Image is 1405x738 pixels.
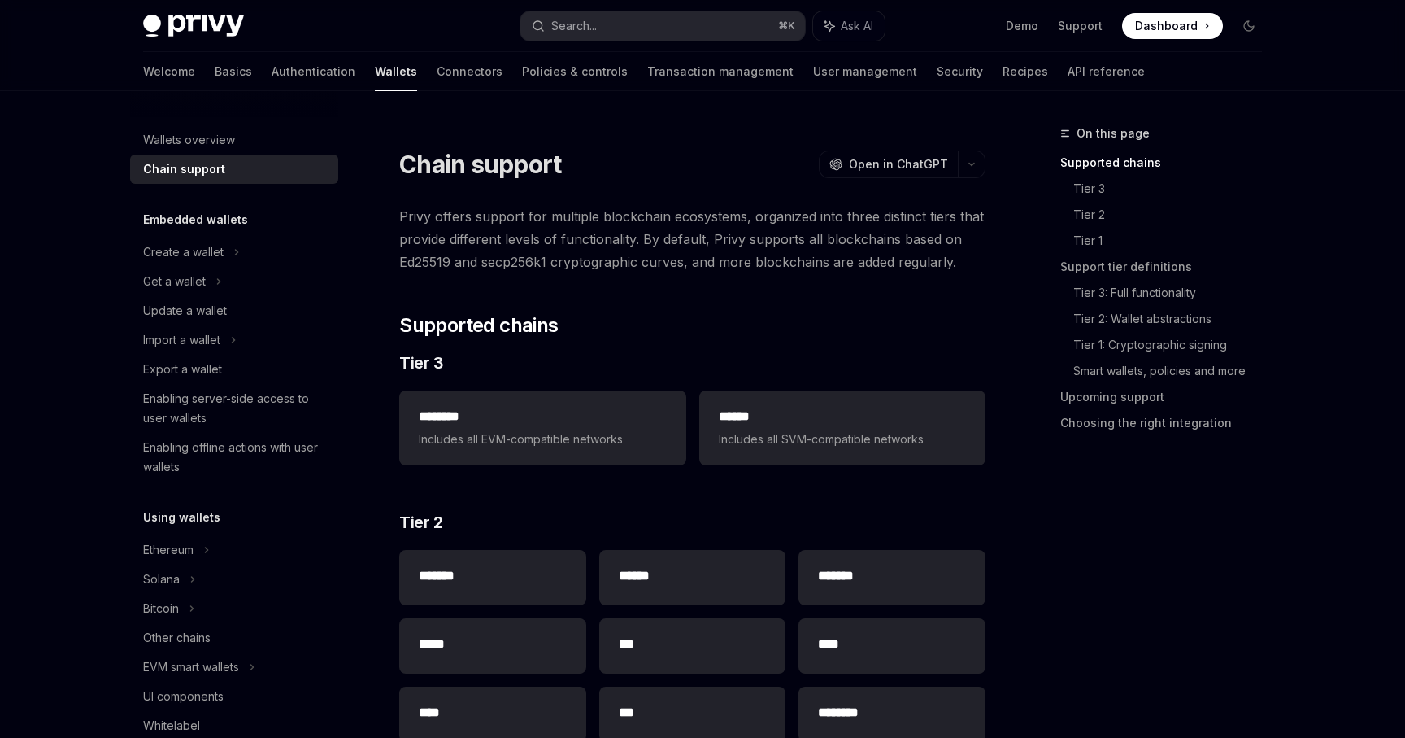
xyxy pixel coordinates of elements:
[1135,18,1198,34] span: Dashboard
[1073,332,1275,358] a: Tier 1: Cryptographic signing
[143,159,225,179] div: Chain support
[841,18,873,34] span: Ask AI
[130,623,338,653] a: Other chains
[1073,358,1275,384] a: Smart wallets, policies and more
[272,52,355,91] a: Authentication
[699,391,985,465] a: **** *Includes all SVM-compatible networks
[399,312,558,338] span: Supported chains
[143,599,179,618] div: Bitcoin
[143,687,224,706] div: UI components
[849,156,948,172] span: Open in ChatGPT
[1073,202,1275,228] a: Tier 2
[1122,13,1223,39] a: Dashboard
[143,330,220,350] div: Import a wallet
[778,20,795,33] span: ⌘ K
[813,11,885,41] button: Ask AI
[399,352,443,374] span: Tier 3
[1058,18,1103,34] a: Support
[813,52,917,91] a: User management
[937,52,983,91] a: Security
[1073,280,1275,306] a: Tier 3: Full functionality
[143,540,194,560] div: Ethereum
[215,52,252,91] a: Basics
[399,150,561,179] h1: Chain support
[1060,150,1275,176] a: Supported chains
[1077,124,1150,143] span: On this page
[522,52,628,91] a: Policies & controls
[143,657,239,677] div: EVM smart wallets
[375,52,417,91] a: Wallets
[130,433,338,482] a: Enabling offline actions with user wallets
[130,384,338,433] a: Enabling server-side access to user wallets
[1060,254,1275,280] a: Support tier definitions
[143,15,244,37] img: dark logo
[143,272,206,291] div: Get a wallet
[1060,410,1275,436] a: Choosing the right integration
[1073,228,1275,254] a: Tier 1
[647,52,794,91] a: Transaction management
[143,508,220,527] h5: Using wallets
[143,628,211,648] div: Other chains
[1003,52,1048,91] a: Recipes
[130,355,338,384] a: Export a wallet
[143,301,227,321] div: Update a wallet
[1068,52,1145,91] a: API reference
[143,210,248,229] h5: Embedded wallets
[143,242,224,262] div: Create a wallet
[143,360,222,379] div: Export a wallet
[399,391,685,465] a: **** ***Includes all EVM-compatible networks
[130,125,338,155] a: Wallets overview
[719,430,966,449] span: Includes all SVM-compatible networks
[1073,306,1275,332] a: Tier 2: Wallet abstractions
[1236,13,1262,39] button: Toggle dark mode
[143,52,195,91] a: Welcome
[130,296,338,325] a: Update a wallet
[143,716,200,736] div: Whitelabel
[1060,384,1275,410] a: Upcoming support
[143,389,328,428] div: Enabling server-side access to user wallets
[1006,18,1038,34] a: Demo
[143,570,180,589] div: Solana
[143,130,235,150] div: Wallets overview
[130,682,338,711] a: UI components
[551,16,597,36] div: Search...
[130,155,338,184] a: Chain support
[399,511,442,534] span: Tier 2
[1073,176,1275,202] a: Tier 3
[419,430,666,449] span: Includes all EVM-compatible networks
[143,438,328,477] div: Enabling offline actions with user wallets
[437,52,502,91] a: Connectors
[819,151,958,178] button: Open in ChatGPT
[399,205,985,273] span: Privy offers support for multiple blockchain ecosystems, organized into three distinct tiers that...
[520,11,805,41] button: Search...⌘K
